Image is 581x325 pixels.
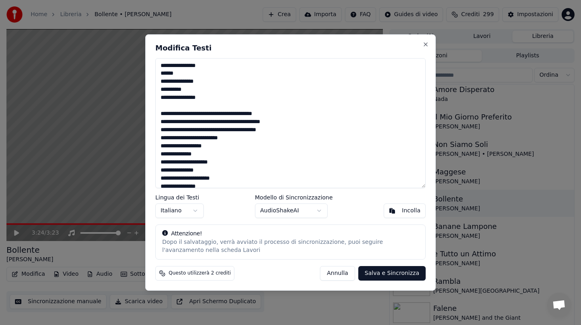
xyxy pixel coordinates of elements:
div: Incolla [402,207,420,215]
div: Dopo il salvataggio, verrà avviato il processo di sincronizzazione, puoi seguire l'avanzamento ne... [162,239,419,255]
h2: Modifica Testi [155,44,426,52]
button: Salva e Sincronizza [358,266,426,281]
button: Incolla [384,203,426,218]
label: Lingua dei Testi [155,195,204,200]
span: Questo utilizzerà 2 crediti [169,270,231,277]
button: Annulla [320,266,355,281]
label: Modello di Sincronizzazione [255,195,333,200]
div: Attenzione! [162,230,419,238]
